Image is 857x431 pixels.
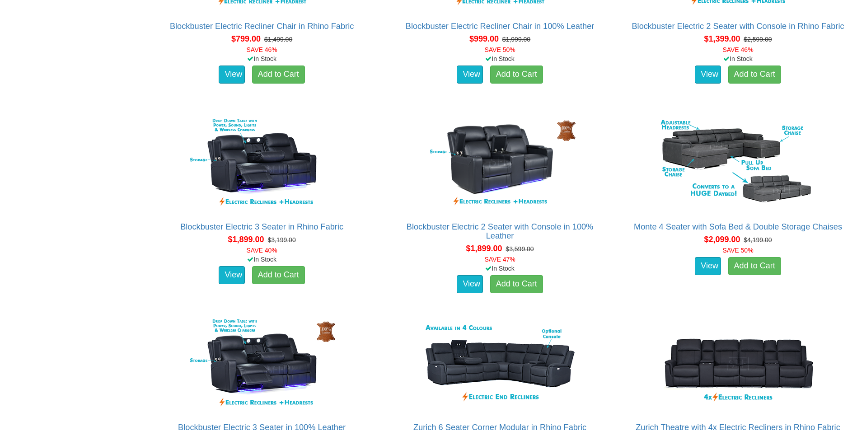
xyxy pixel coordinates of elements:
[484,46,515,53] font: SAVE 50%
[219,266,245,284] a: View
[148,255,376,264] div: In Stock
[386,264,614,273] div: In Stock
[484,256,515,263] font: SAVE 47%
[469,34,499,43] span: $999.00
[704,34,740,43] span: $1,399.00
[180,222,343,231] a: Blockbuster Electric 3 Seater in Rhino Fabric
[148,54,376,63] div: In Stock
[252,266,305,284] a: Add to Cart
[624,54,852,63] div: In Stock
[744,36,772,43] del: $2,599.00
[457,275,483,293] a: View
[695,257,721,275] a: View
[170,22,354,31] a: Blockbuster Electric Recliner Chair in Rhino Fabric
[657,314,820,414] img: Zurich Theatre with 4x Electric Recliners in Rhino Fabric
[695,66,721,84] a: View
[247,46,277,53] font: SAVE 46%
[231,34,261,43] span: $799.00
[181,114,343,213] img: Blockbuster Electric 3 Seater in Rhino Fabric
[490,275,543,293] a: Add to Cart
[457,66,483,84] a: View
[407,222,593,240] a: Blockbuster Electric 2 Seater with Console in 100% Leather
[744,236,772,244] del: $4,199.00
[490,66,543,84] a: Add to Cart
[247,247,277,254] font: SAVE 40%
[728,257,781,275] a: Add to Cart
[267,236,295,244] del: $3,199.00
[634,222,842,231] a: Monte 4 Seater with Sofa Bed & Double Storage Chaises
[502,36,530,43] del: $1,999.00
[386,54,614,63] div: In Stock
[466,244,502,253] span: $1,899.00
[252,66,305,84] a: Add to Cart
[722,46,753,53] font: SAVE 46%
[406,22,595,31] a: Blockbuster Electric Recliner Chair in 100% Leather
[419,114,581,213] img: Blockbuster Electric 2 Seater with Console in 100% Leather
[722,247,753,254] font: SAVE 50%
[228,235,264,244] span: $1,899.00
[728,66,781,84] a: Add to Cart
[264,36,292,43] del: $1,499.00
[632,22,844,31] a: Blockbuster Electric 2 Seater with Console in Rhino Fabric
[219,66,245,84] a: View
[419,314,581,414] img: Zurich 6 Seater Corner Modular in Rhino Fabric
[181,314,343,414] img: Blockbuster Electric 3 Seater in 100% Leather
[657,114,820,213] img: Monte 4 Seater with Sofa Bed & Double Storage Chaises
[506,245,534,253] del: $3,599.00
[704,235,740,244] span: $2,099.00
